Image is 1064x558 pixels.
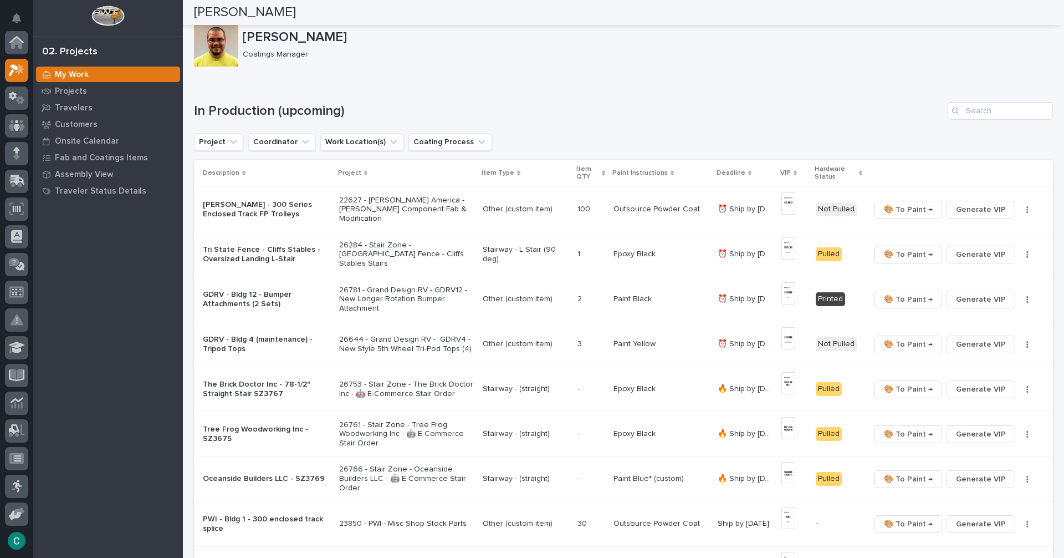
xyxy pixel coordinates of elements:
div: Pulled [816,382,842,396]
div: Notifications [14,13,28,31]
tr: Tree Frog Woodworking Inc - SZ367526761 - Stair Zone - Tree Frog Woodworking Inc - 🤖 E-Commerce S... [194,412,1053,456]
p: - [577,382,582,394]
button: 🎨 To Paint → [874,381,942,398]
p: VIP [780,167,791,179]
p: 26781 - Grand Design RV - GDRV12 - New Longer Rotation Bumper Attachment [339,286,474,313]
p: 26753 - Stair Zone - The Brick Doctor Inc - 🤖 E-Commerce Stair Order [339,380,474,399]
p: 26284 - Stair Zone - [GEOGRAPHIC_DATA] Fence - Cliffs Stables Stairs [339,241,474,268]
a: Fab and Coatings Items [33,149,183,166]
a: Traveler Status Details [33,182,183,199]
p: Customers [55,120,98,130]
span: 🎨 To Paint → [884,518,933,531]
div: Printed [816,292,845,306]
span: Generate VIP [956,293,1006,306]
div: Not Pulled [816,202,857,216]
a: Travelers [33,99,183,116]
p: ⏰ Ship by 8/13/25 [718,202,775,214]
div: Pulled [816,427,842,441]
span: Generate VIP [956,338,1006,351]
p: Epoxy Black [613,382,658,394]
tr: The Brick Doctor Inc - 78-1/2" Straight Stair SZ376726753 - Stair Zone - The Brick Doctor Inc - 🤖... [194,367,1053,412]
p: 26766 - Stair Zone - Oceanside Builders LLC - 🤖 E-Commerce Stair Order [339,465,474,493]
p: Project [338,167,361,179]
span: Generate VIP [956,203,1006,216]
span: 🎨 To Paint → [884,383,933,396]
p: Deadline [717,167,745,179]
button: Generate VIP [947,470,1015,488]
button: 🎨 To Paint → [874,515,942,533]
button: users-avatar [5,529,28,552]
a: My Work [33,66,183,83]
tr: [PERSON_NAME] - 300 Series Enclosed Track FP Trolleys22627 - [PERSON_NAME] America - [PERSON_NAME... [194,187,1053,232]
h2: [PERSON_NAME] [194,4,296,21]
img: Workspace Logo [91,6,124,26]
p: Outsource Powder Coat [613,202,702,214]
p: 22627 - [PERSON_NAME] America - [PERSON_NAME] Component Fab & Modification [339,196,474,224]
p: ⏰ Ship by 8/20/25 [718,247,775,259]
h1: In Production (upcoming) [194,103,943,119]
p: Fab and Coatings Items [55,153,148,163]
tr: GDRV - Bldg 4 (maintenance) - Tripod Tops26644 - Grand Design RV - GDRV4 - New Style 5th Wheel Tr... [194,322,1053,367]
button: Generate VIP [947,336,1015,353]
button: Generate VIP [947,246,1015,263]
span: 🎨 To Paint → [884,338,933,351]
span: 🎨 To Paint → [884,203,933,216]
p: Other (custom item) [483,295,569,304]
p: Stairway - (straight) [483,474,569,484]
button: Coordinator [248,133,316,151]
p: 30 [577,517,589,529]
tr: Oceanside Builders LLC - SZ376926766 - Stair Zone - Oceanside Builders LLC - 🤖 E-Commerce Stair O... [194,456,1053,501]
p: Epoxy Black [613,427,658,439]
p: 🔥 Ship by 8/28/25 [718,382,775,394]
a: Projects [33,83,183,99]
p: Stairway - L Stair (90 deg) [483,245,569,264]
p: 100 [577,202,592,214]
p: Other (custom item) [483,519,569,529]
p: Item Type [482,167,514,179]
button: Generate VIP [947,291,1015,308]
a: Onsite Calendar [33,133,183,149]
p: ⏰ Ship by 8/25/25 [718,337,775,349]
p: GDRV - Bldg 12 - Bumper Attachments (2 Sets) [203,290,330,309]
p: [PERSON_NAME] - 300 Series Enclosed Track FP Trolleys [203,200,330,219]
div: Pulled [816,247,842,261]
p: The Brick Doctor Inc - 78-1/2" Straight Stair SZ3767 [203,380,330,399]
a: Assembly View [33,166,183,182]
p: Assembly View [55,170,113,180]
p: Description [203,167,239,179]
p: 26761 - Stair Zone - Tree Frog Woodworking Inc - 🤖 E-Commerce Stair Order [339,420,474,448]
p: Outsource Powder Coat [613,517,702,529]
p: 1 [577,247,582,259]
tr: Tri State Fence - Cliffs Stables - Oversized Landing L-Stair26284 - Stair Zone - [GEOGRAPHIC_DATA... [194,232,1053,277]
input: Search [948,102,1053,120]
p: Other (custom item) [483,339,569,349]
p: Item QTY [576,163,599,184]
a: Customers [33,116,183,133]
p: 🔥 Ship by 8/28/25 [718,472,775,484]
p: - [816,519,862,529]
span: 🎨 To Paint → [884,293,933,306]
button: 🎨 To Paint → [874,291,942,308]
p: 3 [577,337,584,349]
tr: GDRV - Bldg 12 - Bumper Attachments (2 Sets)26781 - Grand Design RV - GDRV12 - New Longer Rotatio... [194,277,1053,322]
span: Generate VIP [956,473,1006,486]
p: - [577,427,582,439]
p: Tri State Fence - Cliffs Stables - Oversized Landing L-Stair [203,245,330,264]
p: PWI - Bldg 1 - 300 enclosed track splice [203,515,330,534]
p: Tree Frog Woodworking Inc - SZ3675 [203,425,330,444]
div: Pulled [816,472,842,486]
button: 🎨 To Paint → [874,336,942,353]
p: Hardware Status [815,163,856,184]
p: Other (custom item) [483,205,569,214]
p: Paint Instructions [612,167,668,179]
tr: PWI - Bldg 1 - 300 enclosed track splice23850 - PWI - Misc Shop Stock PartsOther (custom item)303... [194,501,1053,546]
p: 2 [577,292,584,304]
p: Paint Black [613,292,654,304]
span: Generate VIP [956,428,1006,441]
span: 🎨 To Paint → [884,473,933,486]
span: Generate VIP [956,248,1006,261]
button: Generate VIP [947,381,1015,398]
p: 26644 - Grand Design RV - GDRV4 - New Style 5th Wheel Tri-Pod Tops (4) [339,335,474,354]
button: Project [194,133,244,151]
button: Notifications [5,7,28,30]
